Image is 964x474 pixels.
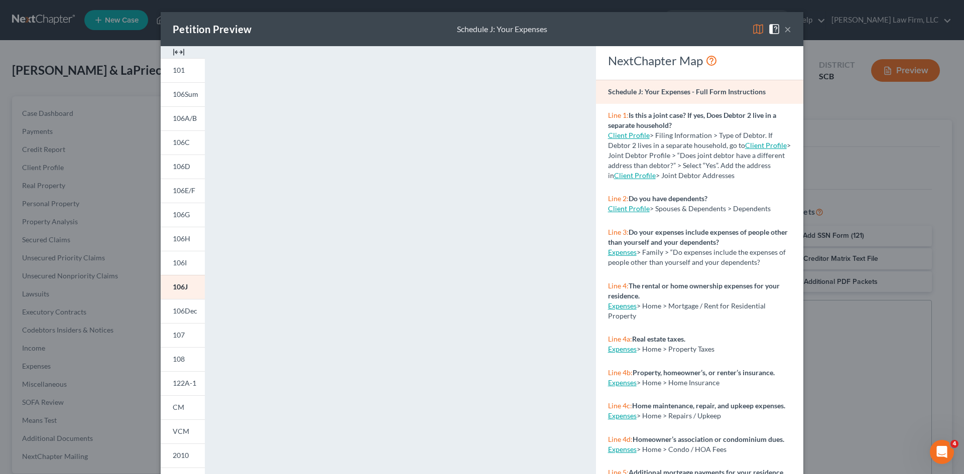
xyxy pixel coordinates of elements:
a: 107 [161,323,205,347]
a: Client Profile [608,131,650,139]
strong: Real estate taxes. [632,335,685,343]
button: Home [175,4,194,23]
span: > Home > Mortgage / Rent for Residential Property [608,301,766,320]
span: CM [173,403,184,411]
span: Line 4c: [608,401,632,410]
div: The filing error was happening because the credentials saved in NextChapter were incorrect for at... [16,241,157,329]
a: 106Dec [161,299,205,323]
span: 106E/F [173,186,195,195]
a: 2010 [161,443,205,467]
span: 106G [173,210,190,219]
div: The filing error was happening because the credentials saved in NextChapter were incorrect for at... [8,235,165,335]
div: NextChapter Map [608,53,791,69]
a: 122A-1 [161,371,205,395]
a: 106E/F [161,179,205,203]
a: Expenses [608,378,637,387]
div: no that means I had to switch to a different attorney who has not seet up her MFA account yet. [44,191,185,221]
span: VCM [173,427,189,435]
span: > Family > “Do expenses include the expenses of people other than yourself and your dependents? [608,248,786,266]
div: i have updated credentials when you are available. thank you. [44,28,185,47]
span: > Home > Repairs / Upkeep [637,411,721,420]
button: × [784,23,791,35]
img: Profile image for Sara [29,6,45,22]
strong: Schedule J: Your Expenses - Full Form Instructions [608,87,766,96]
span: 4 [950,440,958,448]
a: Client Profile [745,141,787,149]
div: rmeredithMLFBK@137discharge! [96,61,193,98]
a: 108 [161,347,205,371]
img: map-eea8200ae884c6f1103ae1953ef3d486a96c86aabb227e865a55264e3737af1f.svg [752,23,764,35]
a: 106G [161,203,205,227]
span: Line 4b: [608,368,633,377]
a: Expenses [608,345,637,353]
img: help-close-5ba153eb36485ed6c1ea00a893f15db1cb9b99d6cae46e1a8edb6c62d00a1a76.svg [768,23,780,35]
div: no that means I had to switch to a different attorney who has not seet up her MFA account yet. [36,185,193,227]
span: 106J [173,282,188,291]
a: 106Sum [161,82,205,106]
div: Morning! The error this morning was due to wrong ECF credentials. I do see that you were able to ... [8,106,165,178]
p: Active 30m ago [49,13,100,23]
span: 108 [173,355,185,363]
a: Expenses [608,248,637,256]
span: 106Dec [173,306,197,315]
a: 106H [161,227,205,251]
div: rmeredith [104,67,185,77]
div: Sara says… [8,235,193,353]
span: > Home > Property Taxes [637,345,714,353]
span: > Spouses & Dependents > Dependents [650,204,771,213]
button: go back [7,4,26,23]
span: Line 4d: [608,435,633,443]
a: 106C [161,130,205,154]
a: Client Profile [608,204,650,213]
button: Gif picker [32,329,40,337]
a: VCM [161,419,205,443]
button: Send a message… [172,325,188,341]
strong: Is this a joint case? If yes, Does Debtor 2 live in a separate household? [608,111,776,129]
a: Expenses [608,301,637,310]
div: Shawnda says… [8,22,193,61]
button: Upload attachment [48,329,56,337]
div: MLFBK@137discharge! [104,82,185,92]
strong: Homeowner’s association or condominium dues. [633,435,784,443]
div: Schedule J: Your Expenses [457,24,547,35]
strong: Do you have dependents? [629,194,707,203]
a: 106D [161,154,205,179]
textarea: Message… [9,307,192,325]
strong: Do your expenses include expenses of people other than yourself and your dependents? [608,228,788,246]
span: > Filing Information > Type of Debtor. If Debtor 2 lives in a separate household, go to [608,131,773,149]
div: Morning! The error this morning was due to wrong ECF credentials. I do see that you were able to ... [16,112,157,172]
a: Expenses [608,445,637,453]
span: > Joint Debtor Addresses [614,171,735,180]
span: 106Sum [173,90,198,98]
span: 106C [173,138,190,146]
span: 106A/B [173,114,197,122]
span: Line 4: [608,281,629,290]
div: Shawnda says… [8,185,193,235]
img: expand-e0f6d898513216a626fdd78e52531dac95497ffd26381d4c15ee2fc46db09dca.svg [173,46,185,58]
span: 2010 [173,451,189,459]
iframe: Intercom live chat [930,440,954,464]
strong: The rental or home ownership expenses for your residence. [608,281,780,300]
div: Petition Preview [173,22,252,36]
div: Shawnda says… [8,61,193,106]
span: 106D [173,162,190,171]
div: i have updated credentials when you are available. thank you. [36,22,193,53]
button: Emoji picker [16,329,24,337]
div: Sara says… [8,106,193,186]
a: 106I [161,251,205,275]
a: 106A/B [161,106,205,130]
span: > Home > Condo / HOA Fees [637,445,727,453]
span: Line 4a: [608,335,632,343]
span: 122A-1 [173,379,196,387]
strong: Home maintenance, repair, and upkeep expenses. [632,401,785,410]
a: CM [161,395,205,419]
a: 106J [161,275,205,299]
span: 106H [173,234,190,243]
span: 101 [173,66,185,74]
span: 107 [173,331,185,339]
strong: Property, homeowner’s, or renter’s insurance. [633,368,775,377]
h1: [PERSON_NAME] [49,5,114,13]
span: Line 3: [608,228,629,236]
span: > Joint Debtor Profile > “Does joint debtor have a different address than debtor?” > Select “Yes”... [608,141,791,180]
span: Line 1: [608,111,629,119]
